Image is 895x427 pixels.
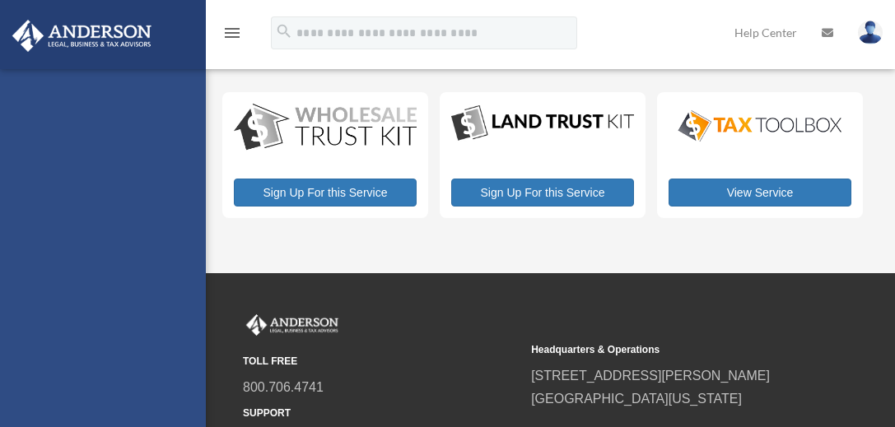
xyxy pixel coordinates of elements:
[451,179,634,207] a: Sign Up For this Service
[7,20,156,52] img: Anderson Advisors Platinum Portal
[222,29,242,43] a: menu
[243,380,324,394] a: 800.706.4741
[234,104,417,152] img: WS-Trust-Kit-lgo-1.jpg
[531,392,742,406] a: [GEOGRAPHIC_DATA][US_STATE]
[234,179,417,207] a: Sign Up For this Service
[243,405,520,422] small: SUPPORT
[275,22,293,40] i: search
[669,179,851,207] a: View Service
[451,104,634,143] img: LandTrust_lgo-1.jpg
[222,23,242,43] i: menu
[243,314,342,336] img: Anderson Advisors Platinum Portal
[858,21,883,44] img: User Pic
[243,353,520,370] small: TOLL FREE
[531,369,770,383] a: [STREET_ADDRESS][PERSON_NAME]
[531,341,808,359] small: Headquarters & Operations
